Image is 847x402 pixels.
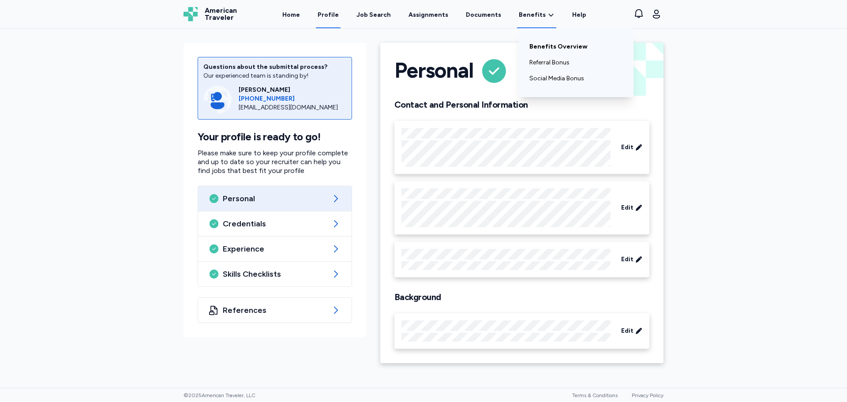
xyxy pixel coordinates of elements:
[394,99,649,110] h2: Contact and Personal Information
[394,181,649,235] div: Edit
[394,292,649,303] h2: Background
[184,392,255,399] span: © 2025 American Traveler, LLC
[316,1,341,28] a: Profile
[239,94,346,103] a: [PHONE_NUMBER]
[203,63,346,71] div: Questions about the submittal process?
[239,86,346,94] div: [PERSON_NAME]
[184,7,198,21] img: Logo
[621,327,633,335] span: Edit
[223,269,327,279] span: Skills Checklists
[394,242,649,278] div: Edit
[394,313,649,349] div: Edit
[529,71,623,86] a: Social Media Bonus
[632,392,663,398] a: Privacy Policy
[198,130,352,143] h1: Your profile is ready to go!
[198,149,352,175] p: Please make sure to keep your profile complete and up to date so your recruiter can help you find...
[621,143,633,152] span: Edit
[519,11,546,19] span: Benefits
[223,305,327,316] span: References
[356,11,391,19] div: Job Search
[621,203,633,212] span: Edit
[203,86,232,114] img: Consultant
[529,55,623,71] a: Referral Bonus
[203,71,346,80] div: Our experienced team is standing by!
[239,103,346,112] div: [EMAIL_ADDRESS][DOMAIN_NAME]
[529,39,623,55] a: Benefits Overview
[223,193,327,204] span: Personal
[205,7,237,21] span: American Traveler
[223,218,327,229] span: Credentials
[621,255,633,264] span: Edit
[572,392,618,398] a: Terms & Conditions
[394,57,473,85] h1: Personal
[223,244,327,254] span: Experience
[394,121,649,174] div: Edit
[519,11,555,19] a: Benefits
